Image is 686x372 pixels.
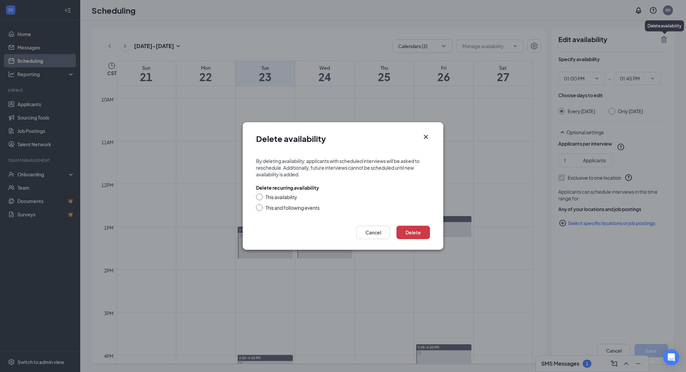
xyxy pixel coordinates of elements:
div: Open Intercom Messenger [663,349,679,365]
svg: Cross [422,133,430,141]
div: This and following events [265,204,320,211]
button: Close [422,133,430,141]
div: Delete recurring availability [256,184,319,191]
button: Delete [396,226,430,239]
h1: Delete availability [256,133,326,144]
div: Delete availability [645,20,684,31]
div: By deleting availability, applicants with scheduled interviews will be asked to reschedule. Addit... [256,158,430,178]
button: Cancel [356,226,390,239]
div: This availability [265,194,297,200]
